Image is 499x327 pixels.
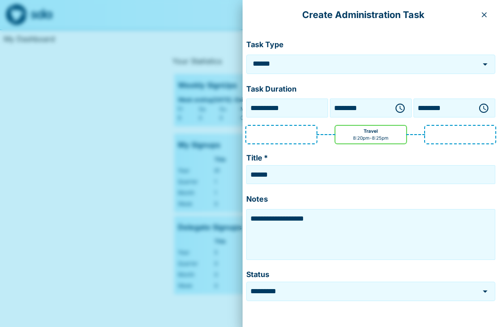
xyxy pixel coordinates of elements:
[332,101,387,115] input: Choose time, selected time is 8:20 PM
[246,193,495,205] p: Notes
[250,7,477,22] p: Create Administration Task
[249,101,326,115] input: Choose date, selected date is 12 Oct 2025
[246,39,495,51] p: Task Type
[246,269,495,280] label: Status
[479,285,492,298] button: Open
[246,153,495,163] label: Title
[364,128,378,135] p: Travel
[479,58,492,71] button: Open
[353,135,389,142] p: 8:20pm - 8:25pm
[246,83,495,95] p: Task Duration
[416,101,471,115] input: Choose time, selected time is 8:25 PM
